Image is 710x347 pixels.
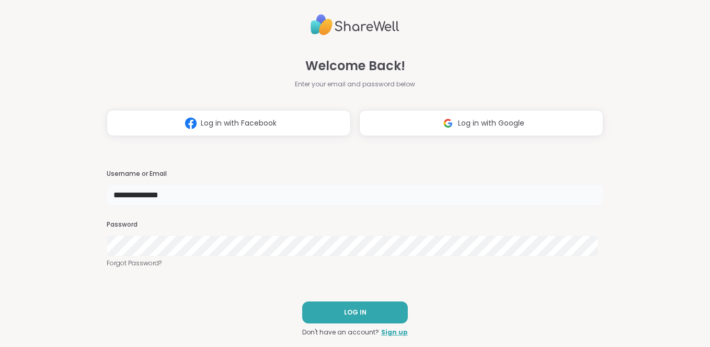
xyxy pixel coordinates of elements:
img: ShareWell Logo [311,10,399,40]
span: LOG IN [344,308,367,317]
span: Don't have an account? [302,328,379,337]
img: ShareWell Logomark [181,114,201,133]
h3: Password [107,220,604,229]
a: Forgot Password? [107,259,604,268]
button: Log in with Google [359,110,603,136]
span: Log in with Facebook [201,118,277,129]
button: Log in with Facebook [107,110,351,136]
a: Sign up [381,328,408,337]
button: LOG IN [302,301,408,323]
span: Welcome Back! [305,57,405,75]
img: ShareWell Logomark [438,114,458,133]
span: Log in with Google [458,118,524,129]
span: Enter your email and password below [295,80,415,89]
h3: Username or Email [107,170,604,178]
